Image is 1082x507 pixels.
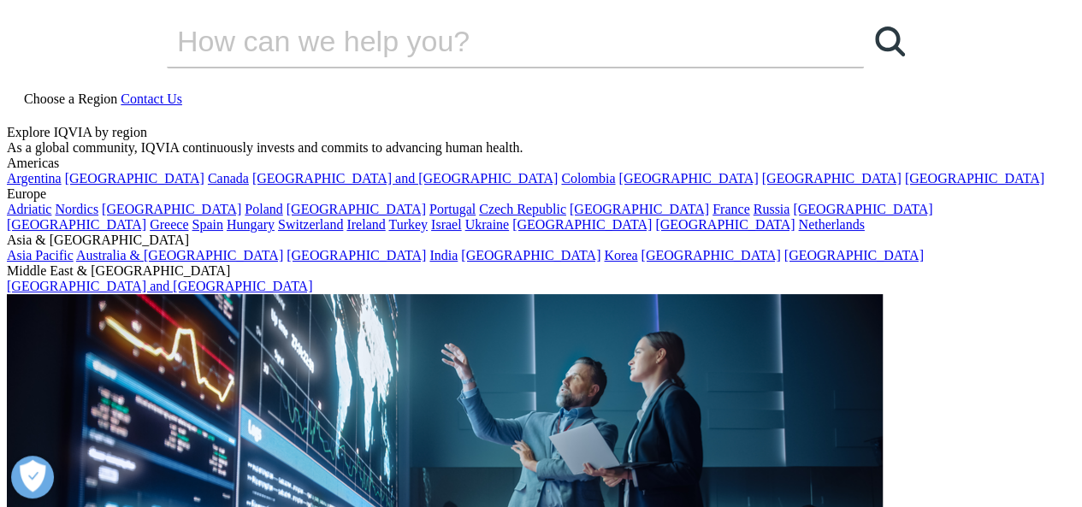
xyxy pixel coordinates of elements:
a: Israel [431,217,462,232]
a: Greece [150,217,188,232]
a: [GEOGRAPHIC_DATA] [762,171,902,186]
a: Argentina [7,171,62,186]
a: Australia & [GEOGRAPHIC_DATA] [76,248,283,262]
a: [GEOGRAPHIC_DATA] [287,202,426,216]
a: [GEOGRAPHIC_DATA] [905,171,1044,186]
a: Contact Us [121,91,182,106]
a: Switzerland [278,217,343,232]
a: Portugal [429,202,476,216]
button: Open Preferences [11,456,54,498]
svg: Search [875,27,905,56]
a: [GEOGRAPHIC_DATA] [641,248,780,262]
a: Pesquisar [864,15,915,67]
a: [GEOGRAPHIC_DATA] [784,248,924,262]
a: Turkey [388,217,428,232]
div: Middle East & [GEOGRAPHIC_DATA] [7,263,1075,279]
span: Choose a Region [24,91,117,106]
a: France [712,202,750,216]
a: [GEOGRAPHIC_DATA] [793,202,932,216]
a: [GEOGRAPHIC_DATA] [461,248,600,262]
a: Colombia [561,171,615,186]
div: Explore IQVIA by region [7,125,1075,140]
a: [GEOGRAPHIC_DATA] [7,217,146,232]
a: Spain [192,217,222,232]
div: As a global community, IQVIA continuously invests and commits to advancing human health. [7,140,1075,156]
a: Czech Republic [479,202,566,216]
a: [GEOGRAPHIC_DATA] [655,217,795,232]
a: Adriatic [7,202,51,216]
a: Ukraine [465,217,510,232]
a: [GEOGRAPHIC_DATA] [512,217,652,232]
a: Poland [245,202,282,216]
a: [GEOGRAPHIC_DATA] [287,248,426,262]
a: India [429,248,458,262]
a: [GEOGRAPHIC_DATA] [570,202,709,216]
a: [GEOGRAPHIC_DATA] and [GEOGRAPHIC_DATA] [7,279,312,293]
a: [GEOGRAPHIC_DATA] [618,171,758,186]
a: Korea [604,248,637,262]
a: Netherlands [798,217,864,232]
div: Americas [7,156,1075,171]
div: Asia & [GEOGRAPHIC_DATA] [7,233,1075,248]
a: [GEOGRAPHIC_DATA] and [GEOGRAPHIC_DATA] [252,171,558,186]
div: Europe [7,186,1075,202]
a: [GEOGRAPHIC_DATA] [65,171,204,186]
a: Ireland [346,217,385,232]
a: Russia [754,202,790,216]
a: Hungary [227,217,275,232]
a: Canada [208,171,249,186]
input: Pesquisar [167,15,815,67]
a: Nordics [55,202,98,216]
a: [GEOGRAPHIC_DATA] [102,202,241,216]
a: Asia Pacific [7,248,74,262]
